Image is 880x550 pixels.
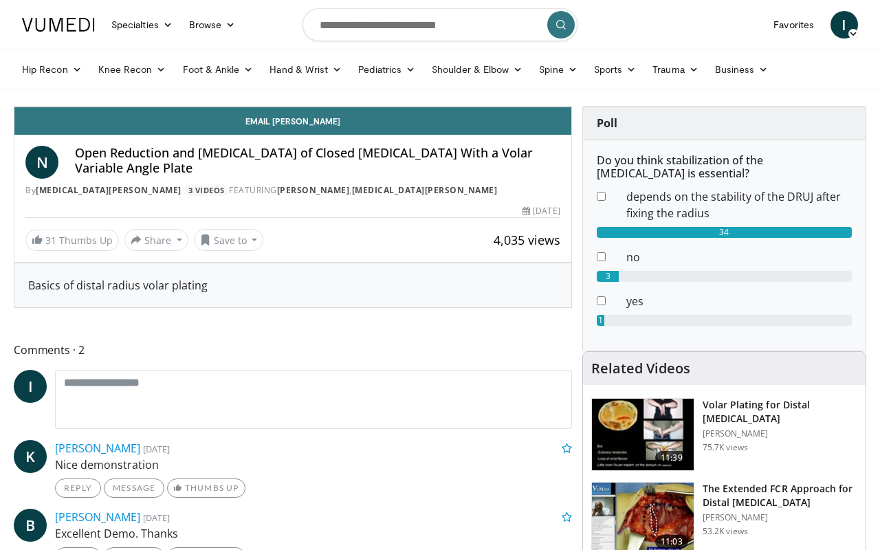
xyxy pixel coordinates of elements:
[143,443,170,455] small: [DATE]
[591,360,690,377] h4: Related Videos
[703,428,857,439] p: [PERSON_NAME]
[28,277,558,294] div: Basics of distal radius volar plating
[531,56,585,83] a: Spine
[90,56,175,83] a: Knee Recon
[143,511,170,524] small: [DATE]
[350,56,423,83] a: Pediatrics
[36,184,181,196] a: [MEDICAL_DATA][PERSON_NAME]
[703,512,857,523] p: [PERSON_NAME]
[75,146,560,175] h4: Open Reduction and [MEDICAL_DATA] of Closed [MEDICAL_DATA] With a Volar Variable Angle Plate
[124,229,188,251] button: Share
[703,482,857,509] h3: The Extended FCR Approach for Distal [MEDICAL_DATA]
[616,293,862,309] dd: yes
[45,234,56,247] span: 31
[703,442,748,453] p: 75.7K views
[175,56,262,83] a: Foot & Ankle
[55,478,101,498] a: Reply
[423,56,531,83] a: Shoulder & Elbow
[707,56,777,83] a: Business
[55,525,572,542] p: Excellent Demo. Thanks
[55,441,140,456] a: [PERSON_NAME]
[25,184,560,197] div: By FEATURING ,
[181,11,244,38] a: Browse
[14,107,571,135] a: Email [PERSON_NAME]
[25,146,58,179] a: N
[261,56,350,83] a: Hand & Wrist
[14,509,47,542] a: B
[14,440,47,473] a: K
[616,188,862,221] dd: depends on the stability of the DRUJ after fixing the radius
[703,398,857,426] h3: Volar Plating for Distal [MEDICAL_DATA]
[522,205,560,217] div: [DATE]
[586,56,645,83] a: Sports
[184,184,229,196] a: 3 Videos
[592,399,694,470] img: Vumedi-_volar_plating_100006814_3.jpg.150x105_q85_crop-smart_upscale.jpg
[25,230,119,251] a: 31 Thumbs Up
[655,535,688,549] span: 11:03
[302,8,577,41] input: Search topics, interventions
[14,341,572,359] span: Comments 2
[55,456,572,473] p: Nice demonstration
[655,451,688,465] span: 11:39
[194,229,264,251] button: Save to
[14,370,47,403] a: I
[591,398,857,471] a: 11:39 Volar Plating for Distal [MEDICAL_DATA] [PERSON_NAME] 75.7K views
[494,232,560,248] span: 4,035 views
[55,509,140,525] a: [PERSON_NAME]
[352,184,498,196] a: [MEDICAL_DATA][PERSON_NAME]
[104,478,164,498] a: Message
[14,56,90,83] a: Hip Recon
[830,11,858,38] a: I
[103,11,181,38] a: Specialties
[597,115,617,131] strong: Poll
[277,184,350,196] a: [PERSON_NAME]
[597,315,604,326] div: 1
[703,526,748,537] p: 53.2K views
[22,18,95,32] img: VuMedi Logo
[765,11,822,38] a: Favorites
[597,154,852,180] h6: Do you think stabilization of the [MEDICAL_DATA] is essential?
[644,56,707,83] a: Trauma
[597,271,619,282] div: 3
[167,478,245,498] a: Thumbs Up
[597,227,852,238] div: 34
[616,249,862,265] dd: no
